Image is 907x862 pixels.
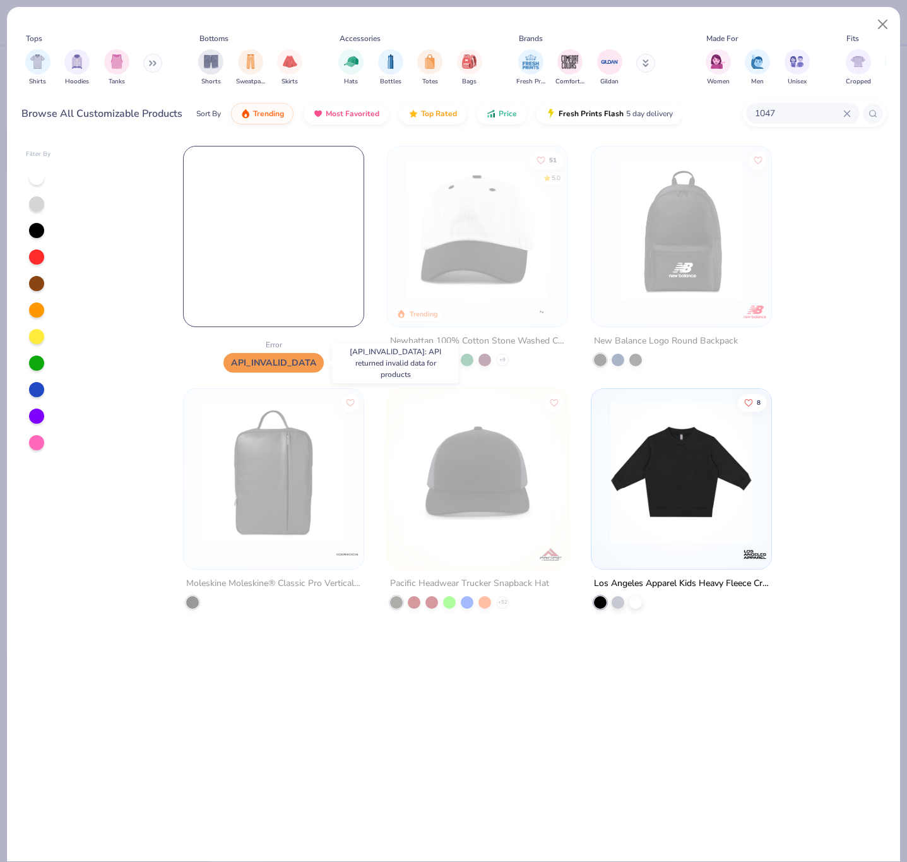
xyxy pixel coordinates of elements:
[477,103,526,124] button: Price
[594,333,738,349] div: New Balance Logo Round Backpack
[30,54,45,69] img: Shirts Image
[555,77,584,87] span: Comfort Colors
[706,33,738,44] div: Made For
[26,33,42,44] div: Tops
[457,49,482,87] button: filter button
[378,49,403,87] div: filter for Bottles
[750,54,764,69] img: Men Image
[313,109,323,119] img: most_fav.gif
[594,576,769,592] div: Los Angeles Apparel Kids Heavy Fleece Crewneck Sweatshirt
[196,402,351,544] img: 4f59207e-be7e-4170-930a-cfe0d880d13c
[223,353,324,373] span: API_INVALID_DATA
[597,49,622,87] div: filter for Gildan
[21,106,182,121] div: Browse All Customizable Products
[846,49,871,87] div: filter for Cropped
[399,103,466,124] button: Top Rated
[333,343,459,383] div: [API_INVALID_DATA]: API returned invalid data for products
[390,333,565,349] div: Newhattan 100% Cotton Stone Washed Cap
[65,77,89,87] span: Hoodies
[198,49,223,87] button: filter button
[545,393,563,411] button: Like
[604,159,759,301] img: f65212d3-f719-44d7-b74f-2bb3653ea4a6
[706,49,731,87] div: filter for Women
[422,77,438,87] span: Totes
[538,542,564,567] img: Pacific Headwear logo
[749,151,767,169] button: Like
[277,49,302,87] div: filter for Skirts
[516,77,545,87] span: Fresh Prints
[757,399,761,405] span: 8
[326,109,379,119] span: Most Favorited
[423,54,437,69] img: Totes Image
[742,542,768,567] img: Los Angeles Apparel logo
[29,77,46,87] span: Shirts
[199,33,228,44] div: Bottoms
[26,150,51,159] div: Filter By
[462,77,477,87] span: Bags
[109,77,125,87] span: Tanks
[851,54,865,69] img: Cropped Image
[597,49,622,87] button: filter button
[498,599,507,606] span: + 52
[70,54,84,69] img: Hoodies Image
[538,299,564,325] img: Newhattan logo
[516,49,545,87] button: filter button
[338,49,364,87] button: filter button
[104,49,129,87] button: filter button
[186,576,361,592] div: Moleskine Moleskine® Classic Pro Vertical Device Bag
[201,77,221,87] span: Shorts
[871,13,895,37] button: Close
[604,402,759,544] img: 20ebbdf7-75a8-4e87-b1cc-0825c70c3ba7
[785,49,810,87] div: filter for Unisex
[253,109,284,119] span: Trending
[600,77,619,87] span: Gildan
[340,33,381,44] div: Accessories
[341,393,359,411] button: Like
[457,49,482,87] div: filter for Bags
[236,49,265,87] button: filter button
[462,54,476,69] img: Bags Image
[384,54,398,69] img: Bottles Image
[560,52,579,71] img: Comfort Colors Image
[600,52,619,71] img: Gildan Image
[344,77,358,87] span: Hats
[519,33,543,44] div: Brands
[25,49,50,87] div: filter for Shirts
[530,151,563,169] button: Like
[706,49,731,87] button: filter button
[421,109,457,119] span: Top Rated
[754,106,843,121] input: Try "T-Shirt"
[626,107,673,121] span: 5 day delivery
[183,340,364,350] div: Error
[283,54,297,69] img: Skirts Image
[400,159,555,301] img: d77f1ec2-bb90-48d6-8f7f-dc067ae8652d
[338,49,364,87] div: filter for Hats
[196,108,221,119] div: Sort By
[378,49,403,87] button: filter button
[846,33,859,44] div: Fits
[110,54,124,69] img: Tanks Image
[282,77,298,87] span: Skirts
[408,109,418,119] img: TopRated.gif
[751,77,764,87] span: Men
[499,109,517,119] span: Price
[344,54,359,69] img: Hats Image
[231,103,293,124] button: Trending
[745,49,770,87] button: filter button
[204,54,218,69] img: Shorts Image
[380,77,401,87] span: Bottles
[711,54,725,69] img: Women Image
[555,49,584,87] div: filter for Comfort Colors
[546,109,556,119] img: flash.gif
[184,147,364,326] img: placeholder.png
[417,49,442,87] button: filter button
[64,49,90,87] button: filter button
[390,576,549,592] div: Pacific Headwear Trucker Snapback Hat
[304,103,389,124] button: Most Favorited
[707,77,730,87] span: Women
[559,109,624,119] span: Fresh Prints Flash
[846,49,871,87] button: filter button
[745,49,770,87] div: filter for Men
[552,173,560,183] div: 5.0
[25,49,50,87] button: filter button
